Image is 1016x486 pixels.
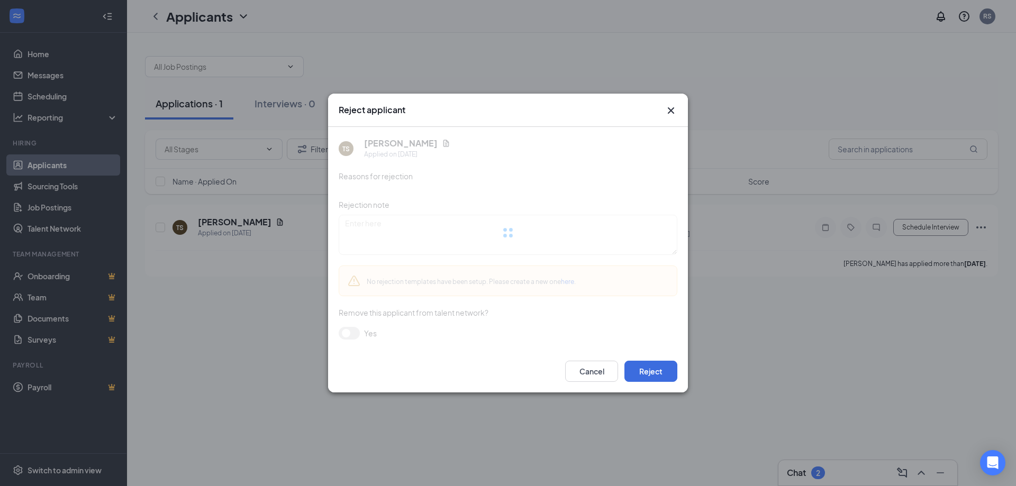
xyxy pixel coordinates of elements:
button: Reject [624,361,677,382]
button: Cancel [565,361,618,382]
button: Close [665,104,677,117]
svg: Cross [665,104,677,117]
div: Open Intercom Messenger [980,450,1005,475]
h3: Reject applicant [339,104,405,116]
